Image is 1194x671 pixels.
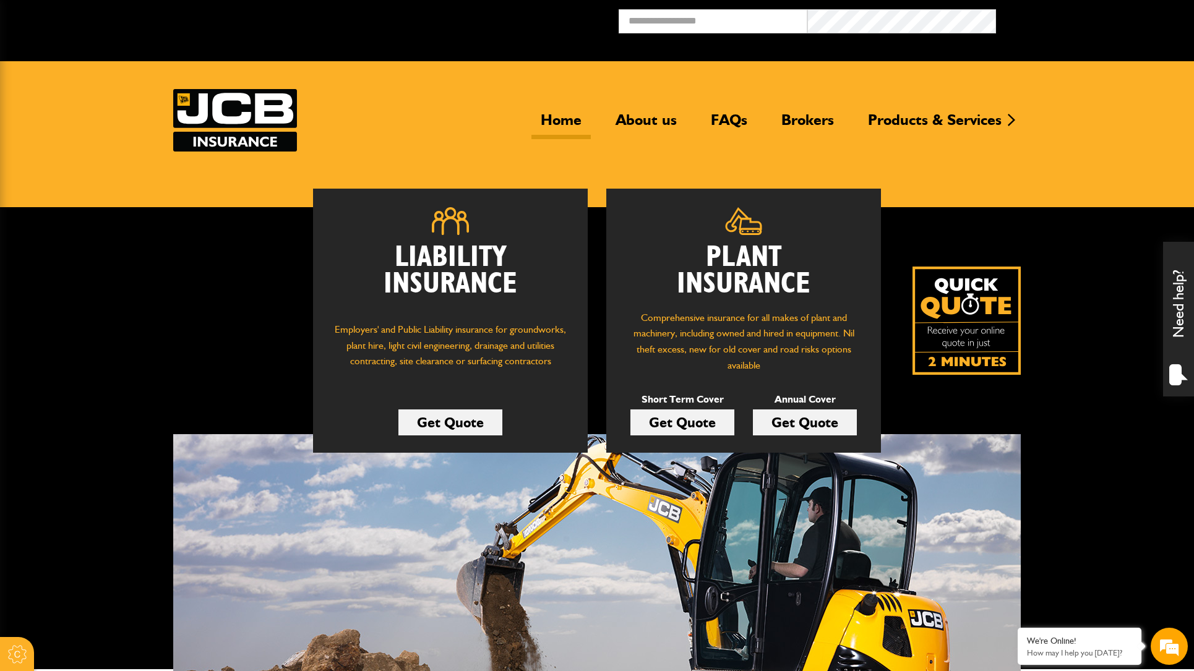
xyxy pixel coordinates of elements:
img: Quick Quote [913,267,1021,375]
p: How may I help you today? [1027,648,1132,657]
p: Annual Cover [753,391,857,408]
p: Employers' and Public Liability insurance for groundworks, plant hire, light civil engineering, d... [332,322,569,381]
a: About us [606,111,686,139]
button: Broker Login [996,9,1185,28]
h2: Liability Insurance [332,244,569,310]
p: Short Term Cover [630,391,734,408]
p: Comprehensive insurance for all makes of plant and machinery, including owned and hired in equipm... [625,310,862,373]
a: Get Quote [398,409,502,435]
a: JCB Insurance Services [173,89,297,152]
a: Products & Services [859,111,1011,139]
img: JCB Insurance Services logo [173,89,297,152]
a: Get Quote [630,409,734,435]
a: Get Quote [753,409,857,435]
div: Need help? [1163,242,1194,396]
a: Brokers [772,111,843,139]
h2: Plant Insurance [625,244,862,297]
a: Get your insurance quote isn just 2-minutes [913,267,1021,375]
a: FAQs [702,111,757,139]
div: We're Online! [1027,636,1132,646]
a: Home [531,111,591,139]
